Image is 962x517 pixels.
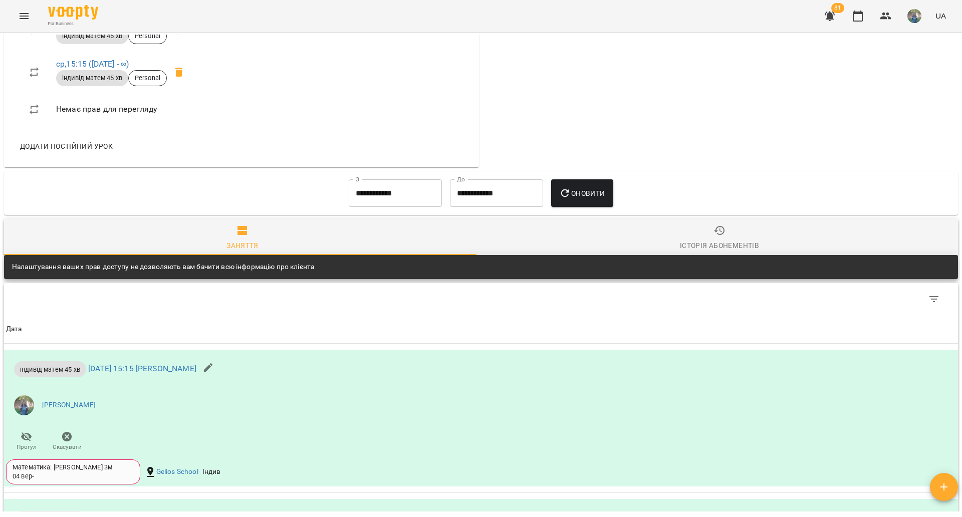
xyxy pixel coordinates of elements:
div: Sort [6,323,22,335]
div: Заняття [226,239,259,251]
img: de1e453bb906a7b44fa35c1e57b3518e.jpg [14,395,34,415]
span: Personal [129,32,166,41]
span: Немає прав для перегляду [56,103,191,115]
span: Personal [129,74,166,83]
div: Table Toolbar [4,283,958,315]
button: Оновити [551,179,613,207]
div: Історія абонементів [680,239,759,251]
div: 04 вер - [13,472,34,481]
span: Видалити приватний урок Оладько Марія ср 15:15 клієнта Лапко Давид [167,60,191,84]
button: UA [931,7,950,25]
span: індивід матем 45 хв [56,32,128,41]
button: Прогул [6,427,47,455]
button: Фільтр [922,287,946,311]
button: Скасувати [47,427,87,455]
span: Прогул [17,443,37,451]
span: UA [935,11,946,21]
a: [PERSON_NAME] [42,400,96,410]
button: Menu [12,4,36,28]
span: Оновити [559,187,605,199]
div: Математика: [PERSON_NAME] 3м [13,463,134,472]
button: Додати постійний урок [16,137,117,155]
div: Дата [6,323,22,335]
span: For Business [48,21,98,27]
a: ср,15:15 ([DATE] - ∞) [56,59,129,69]
div: Налаштування ваших прав доступу не дозволяють вам бачити всю інформацію про клієнта [12,258,314,276]
span: індивід матем 45 хв [56,74,128,83]
img: de1e453bb906a7b44fa35c1e57b3518e.jpg [907,9,921,23]
span: Додати постійний урок [20,140,113,152]
span: індивід матем 45 хв [14,365,86,374]
span: 81 [831,3,844,13]
div: Математика: [PERSON_NAME] 3м04 вер- [6,459,140,484]
span: Скасувати [53,443,82,451]
img: Voopty Logo [48,5,98,20]
a: Gelios School [156,467,198,477]
span: Дата [6,323,956,335]
a: [DATE] 15:15 [PERSON_NAME] [88,364,196,374]
div: Індив [200,465,223,479]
